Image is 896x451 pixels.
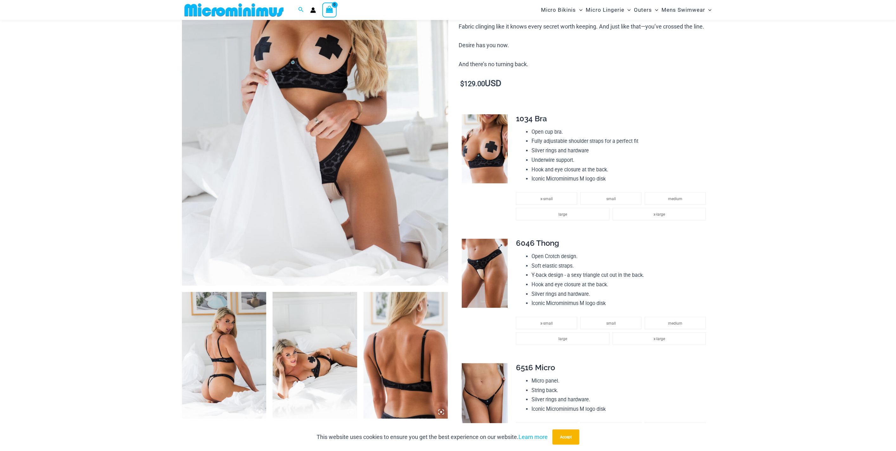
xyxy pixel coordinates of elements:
[182,3,286,17] img: MM SHOP LOGO FLAT
[538,1,714,19] nav: Site Navigation
[540,197,553,201] span: x-small
[576,2,583,18] span: Menu Toggle
[182,292,267,419] img: Nights Fall Silver Leopard 1036 Bra 6046 Thong
[580,317,641,329] li: small
[459,79,714,89] p: USD
[532,127,709,137] li: Open cup bra.
[532,252,709,261] li: Open Crotch design.
[632,2,660,18] a: OutersMenu ToggleMenu Toggle
[634,2,652,18] span: Outers
[516,332,609,345] li: large
[532,280,709,289] li: Hook and eye closure at the back.
[516,208,609,220] li: large
[298,6,304,14] a: Search icon link
[661,2,705,18] span: Mens Swimwear
[322,3,337,17] a: View Shopping Cart, empty
[460,80,464,88] span: $
[645,317,706,329] li: medium
[516,422,577,435] li: x-small
[532,156,709,165] li: Underwire support.
[580,422,641,435] li: small
[613,208,706,220] li: x-large
[580,192,641,205] li: small
[558,337,567,341] span: large
[552,429,579,445] button: Accept
[364,292,448,419] img: Nights Fall Silver Leopard 1036 Bra
[273,292,357,419] img: Nights Fall Silver Leopard 1036 Bra 6046 Thong
[705,2,712,18] span: Menu Toggle
[310,7,316,13] a: Account icon link
[462,239,508,308] img: Nights Fall Silver Leopard 6046 Thong
[606,197,616,201] span: small
[660,2,713,18] a: Mens SwimwearMenu ToggleMenu Toggle
[654,212,665,217] span: x-large
[516,238,559,248] span: 6046 Thong
[668,197,682,201] span: medium
[540,321,553,326] span: x-small
[462,363,508,432] img: Nights Fall Silver Leopard 6516 Micro
[624,2,631,18] span: Menu Toggle
[606,321,616,326] span: small
[613,332,706,345] li: x-large
[645,422,706,435] li: medium
[532,270,709,280] li: Y-back design - a sexy triangle cut out in the back.
[539,2,584,18] a: Micro BikinisMenu ToggleMenu Toggle
[532,165,709,175] li: Hook and eye closure at the back.
[516,363,555,372] span: 6516 Micro
[532,299,709,308] li: Iconic Microminimus M logo disk
[460,80,485,88] bdi: 129.00
[462,114,508,183] img: Nights Fall Silver Leopard 1036 Bra
[532,386,709,395] li: String back.
[586,2,624,18] span: Micro Lingerie
[317,432,548,442] p: This website uses cookies to ensure you get the best experience on our website.
[532,404,709,414] li: Iconic Microminimus M logo disk
[519,434,548,440] a: Learn more
[516,192,577,205] li: x-small
[516,317,577,329] li: x-small
[532,137,709,146] li: Fully adjustable shoulder straps for a perfect fit
[652,2,658,18] span: Menu Toggle
[668,321,682,326] span: medium
[532,146,709,156] li: Silver rings and hardware
[532,376,709,386] li: Micro panel.
[584,2,632,18] a: Micro LingerieMenu ToggleMenu Toggle
[541,2,576,18] span: Micro Bikinis
[654,337,665,341] span: x-large
[532,261,709,271] li: Soft elastic straps.
[645,192,706,205] li: medium
[558,212,567,217] span: large
[516,114,547,123] span: 1034 Bra
[532,289,709,299] li: Silver rings and hardware.
[532,174,709,184] li: Iconic Microminimus M logo disk
[532,395,709,404] li: Silver rings and hardware.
